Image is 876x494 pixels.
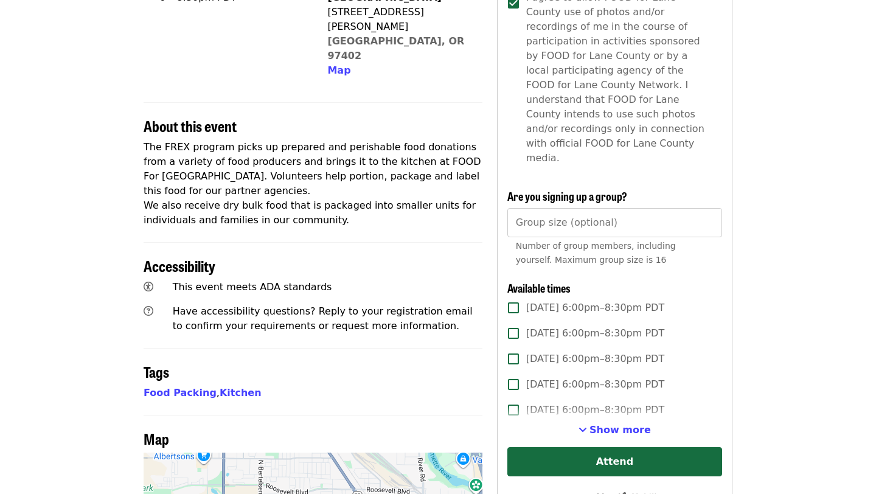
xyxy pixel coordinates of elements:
[516,241,676,265] span: Number of group members, including yourself. Maximum group size is 16
[589,424,651,436] span: Show more
[526,301,664,315] span: [DATE] 6:00pm–8:30pm PDT
[526,403,664,417] span: [DATE] 6:00pm–8:30pm PDT
[507,280,571,296] span: Available times
[327,35,464,61] a: [GEOGRAPHIC_DATA], OR 97402
[579,423,651,437] button: See more timeslots
[144,281,153,293] i: universal-access icon
[327,64,350,76] span: Map
[144,387,220,398] span: ,
[144,387,217,398] a: Food Packing
[526,352,664,366] span: [DATE] 6:00pm–8:30pm PDT
[144,361,169,382] span: Tags
[507,447,722,476] button: Attend
[526,377,664,392] span: [DATE] 6:00pm–8:30pm PDT
[327,63,350,78] button: Map
[220,387,262,398] a: Kitchen
[144,140,482,228] p: The FREX program picks up prepared and perishable food donations from a variety of food producers...
[144,255,215,276] span: Accessibility
[173,281,332,293] span: This event meets ADA standards
[144,305,153,317] i: question-circle icon
[144,115,237,136] span: About this event
[144,428,169,449] span: Map
[173,305,473,332] span: Have accessibility questions? Reply to your registration email to confirm your requirements or re...
[507,188,627,204] span: Are you signing up a group?
[526,326,664,341] span: [DATE] 6:00pm–8:30pm PDT
[507,208,722,237] input: [object Object]
[327,5,472,34] div: [STREET_ADDRESS][PERSON_NAME]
